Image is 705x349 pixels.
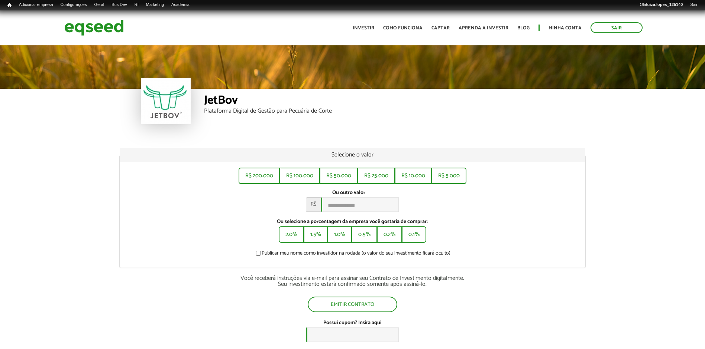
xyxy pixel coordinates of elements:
a: Blog [517,26,530,30]
a: Captar [431,26,450,30]
button: 0.2% [377,226,402,243]
a: Marketing [142,2,168,8]
label: Possui cupom? Insira aqui [323,320,381,326]
a: Minha conta [549,26,582,30]
span: Início [7,3,12,8]
span: R$ [306,197,321,212]
a: Bus Dev [108,2,131,8]
a: Academia [168,2,193,8]
button: R$ 200.000 [239,168,280,184]
a: Geral [90,2,108,8]
a: Adicionar empresa [15,2,57,8]
button: 1.0% [327,226,352,243]
strong: luiza.lopes_125140 [646,2,683,7]
button: Emitir contrato [308,297,397,312]
input: Publicar meu nome como investidor na rodada (o valor do seu investimento ficará oculto) [252,251,265,256]
a: Início [4,2,15,9]
a: RI [131,2,142,8]
button: R$ 25.000 [358,168,395,184]
label: Ou outro valor [332,190,365,195]
a: Sair [591,22,643,33]
label: Ou selecione a porcentagem da empresa você gostaria de comprar: [125,219,580,224]
div: JetBov [204,94,565,108]
button: 0.1% [402,226,426,243]
button: R$ 10.000 [395,168,432,184]
div: Plataforma Digital de Gestão para Pecuária de Corte [204,108,565,114]
button: 2.0% [279,226,304,243]
img: EqSeed [64,18,124,38]
button: R$ 5.000 [431,168,466,184]
a: Aprenda a investir [459,26,508,30]
button: R$ 100.000 [279,168,320,184]
button: R$ 50.000 [320,168,358,184]
span: Selecione o valor [332,150,373,160]
button: 0.5% [352,226,377,243]
a: Configurações [57,2,91,8]
div: Você receberá instruções via e-mail para assinar seu Contrato de Investimento digitalmente. Seu i... [119,275,586,287]
button: 1.5% [304,226,328,243]
a: Oláluiza.lopes_125140 [636,2,686,8]
a: Investir [353,26,374,30]
a: Como funciona [383,26,423,30]
label: Publicar meu nome como investidor na rodada (o valor do seu investimento ficará oculto) [254,251,450,258]
a: Sair [686,2,701,8]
